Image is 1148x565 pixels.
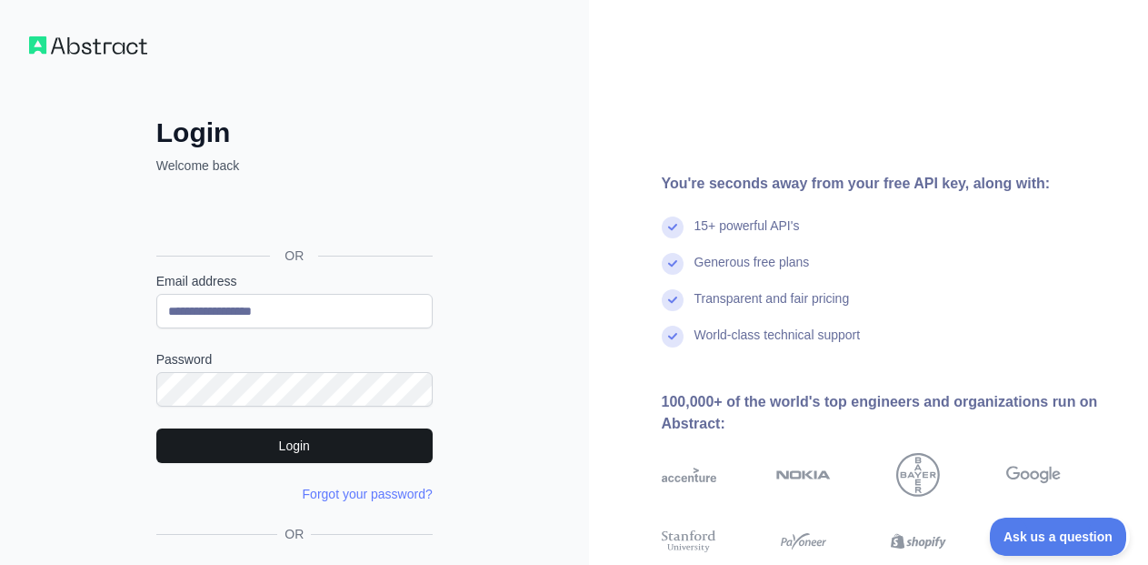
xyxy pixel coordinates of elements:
[662,289,684,311] img: check mark
[29,36,147,55] img: Workflow
[662,391,1120,435] div: 100,000+ of the world's top engineers and organizations run on Abstract:
[662,326,684,348] img: check mark
[156,156,433,175] p: Welcome back
[694,326,861,362] div: World-class technical support
[662,253,684,275] img: check mark
[662,528,716,555] img: stanford university
[270,247,318,265] span: OR
[694,289,850,326] div: Transparent and fair pricing
[694,253,810,289] div: Generous free plans
[694,217,800,253] div: 15+ powerful API's
[277,525,311,543] span: OR
[156,350,433,368] label: Password
[776,453,831,497] img: nokia
[147,195,438,235] iframe: Sign in with Google Button
[1006,453,1061,497] img: google
[776,528,831,555] img: payoneer
[156,429,433,463] button: Login
[662,217,684,238] img: check mark
[303,487,433,501] a: Forgot your password?
[156,116,433,149] h2: Login
[891,528,945,555] img: shopify
[662,453,716,497] img: accenture
[896,453,940,497] img: bayer
[156,272,433,290] label: Email address
[662,173,1120,195] div: You're seconds away from your free API key, along with:
[156,195,429,235] div: Sign in with Google. Opens in new tab
[990,518,1130,556] iframe: Toggle Customer Support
